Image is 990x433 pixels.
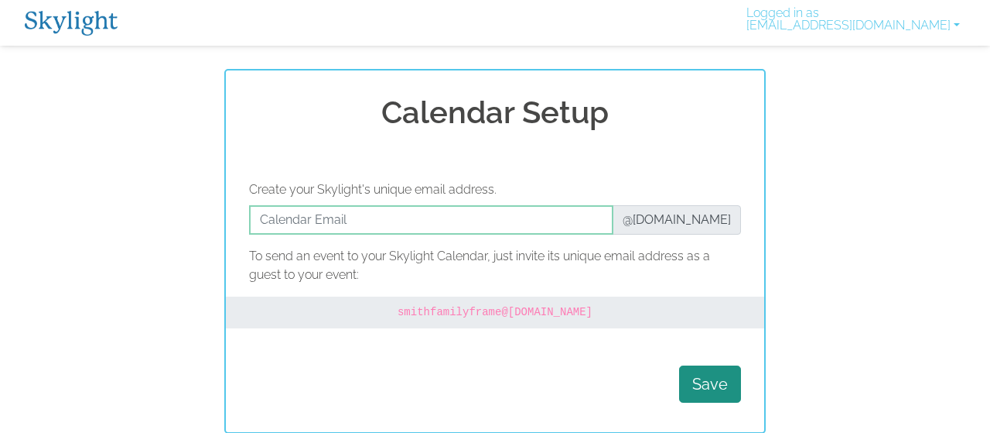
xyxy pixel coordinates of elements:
[381,94,609,131] h1: Calendar Setup
[226,297,764,328] code: smithfamilyframe @[DOMAIN_NAME]
[249,205,613,235] input: Calendar Email
[740,7,966,38] a: Logged in as[EMAIL_ADDRESS][DOMAIN_NAME]
[249,180,497,199] label: Create your Skylight's unique email address.
[679,366,741,403] button: Save
[25,11,118,36] img: Skylight
[249,247,741,284] p: To send an event to your Skylight Calendar, just invite its unique email address as a guest to yo...
[613,205,741,235] div: @[DOMAIN_NAME]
